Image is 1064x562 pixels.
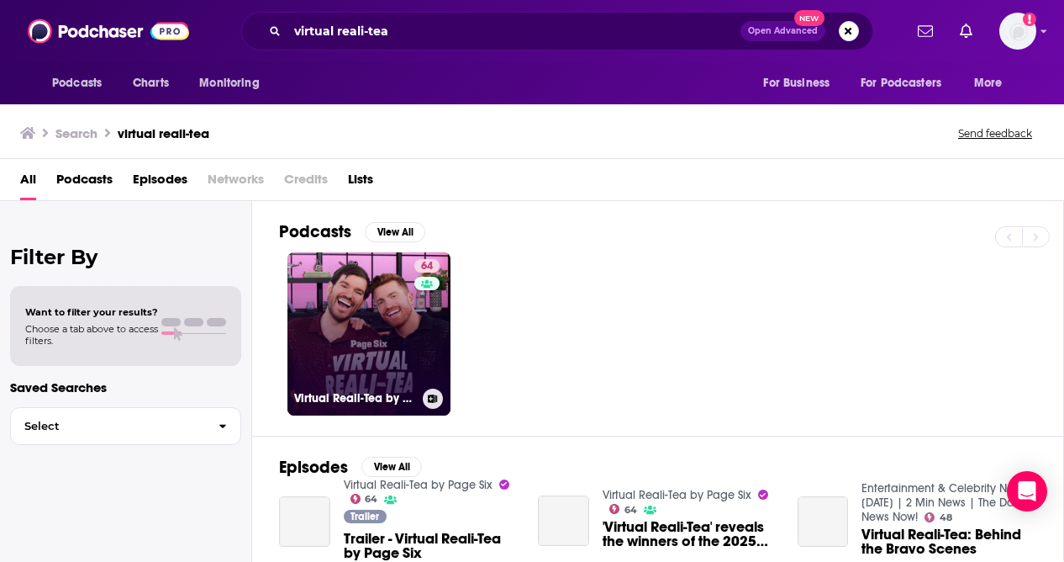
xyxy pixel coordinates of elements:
[861,528,1036,556] a: Virtual Reali-Tea: Behind the Bravo Scenes
[850,67,966,99] button: open menu
[538,496,589,547] a: 'Virtual Reali-Tea' reveals the winners of the 2025 'VRT Awards'
[350,512,379,522] span: Trailer
[40,67,124,99] button: open menu
[361,457,422,477] button: View All
[287,18,740,45] input: Search podcasts, credits, & more...
[861,481,1027,524] a: Entertainment & Celebrity News Today | 2 Min News | The Daily News Now!
[294,391,416,406] h3: Virtual Reali-Tea by Page Six
[999,13,1036,50] button: Show profile menu
[25,323,158,347] span: Choose a tab above to access filters.
[999,13,1036,50] span: Logged in as camsdkc
[740,21,825,41] button: Open AdvancedNew
[133,72,169,95] span: Charts
[365,222,425,242] button: View All
[187,67,281,99] button: open menu
[421,258,433,275] span: 64
[953,126,1037,140] button: Send feedback
[208,166,264,200] span: Networks
[241,12,873,50] div: Search podcasts, credits, & more...
[10,379,241,395] p: Saved Searches
[284,166,328,200] span: Credits
[279,221,351,242] h2: Podcasts
[348,166,373,200] a: Lists
[962,67,1024,99] button: open menu
[20,166,36,200] a: All
[199,72,259,95] span: Monitoring
[365,496,377,503] span: 64
[10,245,241,269] h2: Filter By
[52,72,102,95] span: Podcasts
[763,72,830,95] span: For Business
[953,17,979,45] a: Show notifications dropdown
[55,125,97,141] h3: Search
[603,520,777,549] a: 'Virtual Reali-Tea' reveals the winners of the 2025 'VRT Awards'
[794,10,824,26] span: New
[911,17,940,45] a: Show notifications dropdown
[133,166,187,200] a: Episodes
[279,221,425,242] a: PodcastsView All
[279,496,330,548] a: Trailer - Virtual Reali-Tea by Page Six
[11,421,205,432] span: Select
[28,15,189,47] img: Podchaser - Follow, Share and Rate Podcasts
[279,457,348,478] h2: Episodes
[122,67,179,99] a: Charts
[861,72,941,95] span: For Podcasters
[25,306,158,318] span: Want to filter your results?
[1023,13,1036,26] svg: Add a profile image
[603,488,751,502] a: Virtual Reali-Tea by Page Six
[940,514,952,522] span: 48
[974,72,1003,95] span: More
[279,457,422,478] a: EpisodesView All
[624,506,637,514] span: 64
[924,512,952,522] a: 48
[344,478,492,492] a: Virtual Reali-Tea by Page Six
[751,67,851,99] button: open menu
[748,27,818,35] span: Open Advanced
[609,504,637,514] a: 64
[798,496,849,548] a: Virtual Reali-Tea: Behind the Bravo Scenes
[118,125,209,141] h3: virtual reali-tea
[344,532,519,560] a: Trailer - Virtual Reali-Tea by Page Six
[350,494,378,504] a: 64
[1007,471,1047,512] div: Open Intercom Messenger
[414,259,440,273] a: 64
[10,407,241,445] button: Select
[56,166,113,200] a: Podcasts
[999,13,1036,50] img: User Profile
[287,252,450,416] a: 64Virtual Reali-Tea by Page Six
